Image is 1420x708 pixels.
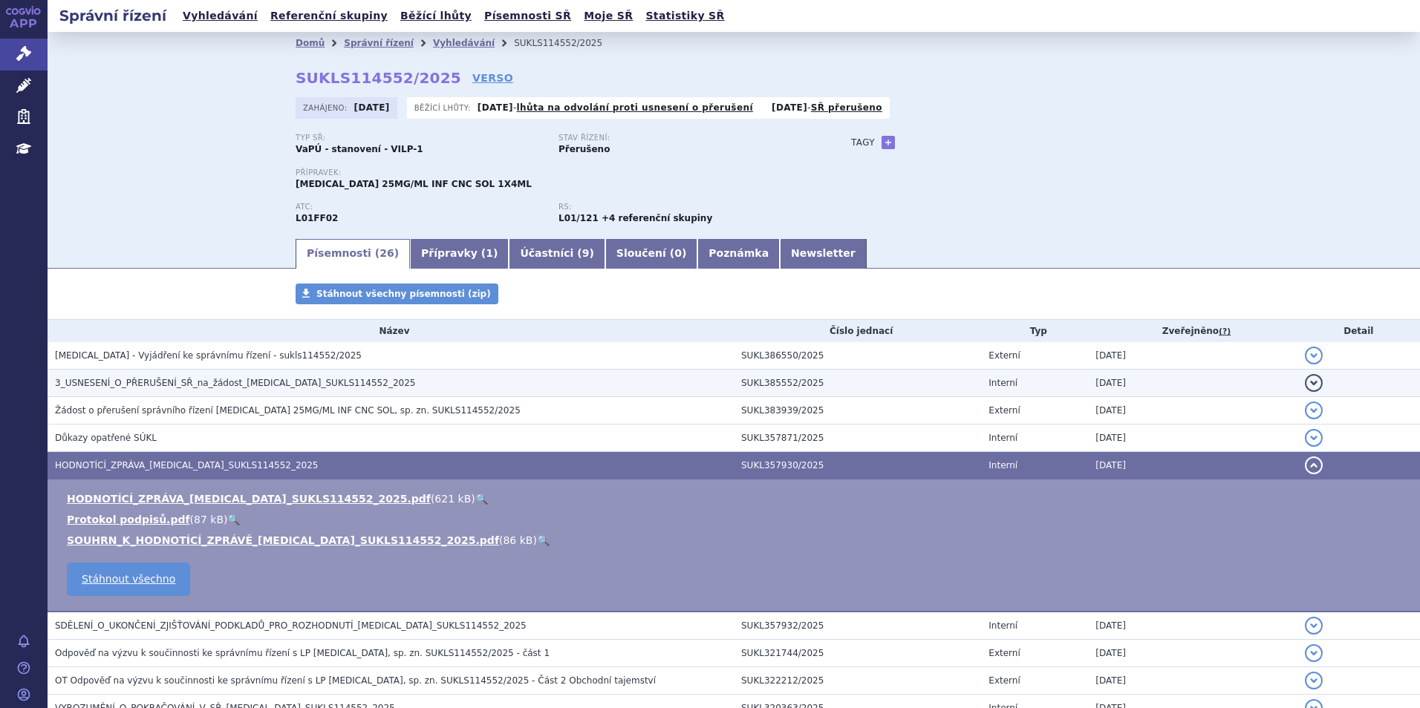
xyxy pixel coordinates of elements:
[296,38,325,48] a: Domů
[48,320,734,342] th: Název
[55,350,362,361] span: KEYTRUDA - Vyjádření ke správnímu řízení - sukls114552/2025
[734,452,981,479] td: SUKL357930/2025
[410,239,509,269] a: Přípravky (1)
[1305,672,1323,689] button: detail
[380,247,394,259] span: 26
[67,563,190,596] a: Stáhnout všechno
[1088,452,1297,479] td: [DATE]
[55,675,656,686] span: OT Odpověď na výzvu k součinnosti ke správnímu řízení s LP Keytruda, sp. zn. SUKLS114552/2025 - Č...
[296,213,338,223] strong: PEMBROLIZUMAB
[772,102,882,114] p: -
[194,514,224,525] span: 87 kB
[981,320,1088,342] th: Typ
[1088,612,1297,640] td: [DATE]
[734,667,981,695] td: SUKL322212/2025
[989,378,1017,388] span: Interní
[558,144,610,154] strong: Přerušeno
[697,239,780,269] a: Poznámka
[989,648,1020,658] span: Externí
[1088,342,1297,370] td: [DATE]
[1305,617,1323,635] button: detail
[509,239,605,269] a: Účastníci (9)
[55,620,527,631] span: SDĚLENÍ_O_UKONČENÍ_ZJIŠŤOVÁNÍ_PODKLADŮ_PRO_ROZHODNUTÍ_KEYTRUDA_SUKLS114552_2025
[1088,640,1297,667] td: [DATE]
[178,6,262,26] a: Vyhledávání
[1305,347,1323,364] button: detail
[772,102,807,113] strong: [DATE]
[296,69,461,87] strong: SUKLS114552/2025
[296,239,410,269] a: Písemnosti (26)
[582,247,590,259] span: 9
[478,102,513,113] strong: [DATE]
[1305,401,1323,419] button: detail
[1088,667,1297,695] td: [DATE]
[67,514,190,525] a: Protokol podpisů.pdf
[641,6,729,26] a: Statistiky SŘ
[780,239,867,269] a: Newsletter
[344,38,414,48] a: Správní řízení
[486,247,493,259] span: 1
[674,247,682,259] span: 0
[472,71,513,85] a: VERSO
[989,433,1017,443] span: Interní
[734,397,981,425] td: SUKL383939/2025
[55,405,521,416] span: Žádost o přerušení správního řízení Keytruda 25MG/ML INF CNC SOL, sp. zn. SUKLS114552/2025
[602,213,712,223] strong: +4 referenční skupiny
[55,460,319,471] span: HODNOTÍCÍ_ZPRÁVA_KEYTRUDA_SUKLS114552_2025
[734,370,981,397] td: SUKL385552/2025
[514,32,622,54] li: SUKLS114552/2025
[296,168,821,177] p: Přípravek:
[414,102,474,114] span: Běžící lhůty:
[734,425,981,452] td: SUKL357871/2025
[851,134,875,151] h3: Tagy
[558,134,807,142] p: Stav řízení:
[434,493,471,505] span: 621 kB
[989,460,1017,471] span: Interní
[266,6,392,26] a: Referenční skupiny
[1088,397,1297,425] td: [DATE]
[480,6,576,26] a: Písemnosti SŘ
[296,144,423,154] strong: VaPÚ - stanovení - VILP-1
[67,534,499,546] a: SOUHRN_K_HODNOTÍCÍ_ZPRÁVĚ_[MEDICAL_DATA]_SUKLS114552_2025.pdf
[55,433,157,443] span: Důkazy opatřené SÚKL
[296,283,498,304] a: Stáhnout všechny písemnosti (zip)
[296,179,532,189] span: [MEDICAL_DATA] 25MG/ML INF CNC SOL 1X4ML
[882,136,895,149] a: +
[316,289,491,299] span: Stáhnout všechny písemnosti (zip)
[1305,456,1323,474] button: detail
[303,102,350,114] span: Zahájeno:
[989,405,1020,416] span: Externí
[579,6,637,26] a: Moje SŘ
[1305,429,1323,447] button: detail
[227,514,240,525] a: 🔍
[989,675,1020,686] span: Externí
[1088,425,1297,452] td: [DATE]
[811,102,882,113] a: SŘ přerušeno
[989,350,1020,361] span: Externí
[734,640,981,667] td: SUKL321744/2025
[296,203,544,212] p: ATC:
[48,5,178,26] h2: Správní řízení
[503,534,532,546] span: 86 kB
[558,203,807,212] p: RS:
[478,102,753,114] p: -
[67,512,1405,527] li: ( )
[354,102,390,113] strong: [DATE]
[67,493,431,505] a: HODNOTÍCÍ_ZPRÁVA_[MEDICAL_DATA]_SUKLS114552_2025.pdf
[55,378,415,388] span: 3_USNESENÍ_O_PŘERUŠENÍ_SŘ_na_žádost_KEYTRUDA_SUKLS114552_2025
[989,620,1017,631] span: Interní
[537,534,550,546] a: 🔍
[67,533,1405,548] li: ( )
[734,342,981,370] td: SUKL386550/2025
[1305,644,1323,662] button: detail
[55,648,550,658] span: Odpověď na výzvu k součinnosti ke správnímu řízení s LP Keytruda, sp. zn. SUKLS114552/2025 - část 1
[396,6,476,26] a: Běžící lhůty
[734,612,981,640] td: SUKL357932/2025
[1088,320,1297,342] th: Zveřejněno
[1219,327,1231,337] abbr: (?)
[558,213,599,223] strong: pembrolizumab
[517,102,753,113] a: lhůta na odvolání proti usnesení o přerušení
[433,38,495,48] a: Vyhledávání
[605,239,697,269] a: Sloučení (0)
[475,493,488,505] a: 🔍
